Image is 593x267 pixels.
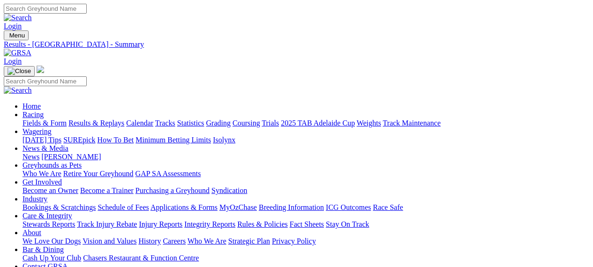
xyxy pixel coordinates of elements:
[23,170,61,178] a: Who We Are
[4,14,32,22] img: Search
[23,119,589,127] div: Racing
[23,237,589,245] div: About
[23,161,82,169] a: Greyhounds as Pets
[259,203,324,211] a: Breeding Information
[126,119,153,127] a: Calendar
[23,245,64,253] a: Bar & Dining
[150,203,218,211] a: Applications & Forms
[4,66,35,76] button: Toggle navigation
[290,220,324,228] a: Fact Sheets
[237,220,288,228] a: Rules & Policies
[23,237,81,245] a: We Love Our Dogs
[23,136,61,144] a: [DATE] Tips
[139,220,182,228] a: Injury Reports
[383,119,441,127] a: Track Maintenance
[23,153,589,161] div: News & Media
[68,119,124,127] a: Results & Replays
[4,76,87,86] input: Search
[23,254,589,262] div: Bar & Dining
[23,229,41,237] a: About
[135,170,201,178] a: GAP SA Assessments
[262,119,279,127] a: Trials
[4,4,87,14] input: Search
[63,136,95,144] a: SUREpick
[23,178,62,186] a: Get Involved
[23,212,72,220] a: Care & Integrity
[177,119,204,127] a: Statistics
[83,254,199,262] a: Chasers Restaurant & Function Centre
[23,144,68,152] a: News & Media
[155,119,175,127] a: Tracks
[23,195,47,203] a: Industry
[9,32,25,39] span: Menu
[23,203,96,211] a: Bookings & Scratchings
[23,136,589,144] div: Wagering
[135,186,210,194] a: Purchasing a Greyhound
[23,186,78,194] a: Become an Owner
[4,86,32,95] img: Search
[188,237,226,245] a: Who We Are
[163,237,186,245] a: Careers
[272,237,316,245] a: Privacy Policy
[23,111,44,119] a: Racing
[184,220,235,228] a: Integrity Reports
[228,237,270,245] a: Strategic Plan
[23,119,67,127] a: Fields & Form
[357,119,381,127] a: Weights
[23,220,589,229] div: Care & Integrity
[326,203,371,211] a: ICG Outcomes
[77,220,137,228] a: Track Injury Rebate
[135,136,211,144] a: Minimum Betting Limits
[23,170,589,178] div: Greyhounds as Pets
[4,57,22,65] a: Login
[63,170,134,178] a: Retire Your Greyhound
[206,119,231,127] a: Grading
[23,220,75,228] a: Stewards Reports
[219,203,257,211] a: MyOzChase
[23,203,589,212] div: Industry
[23,254,81,262] a: Cash Up Your Club
[4,40,589,49] a: Results - [GEOGRAPHIC_DATA] - Summary
[98,136,134,144] a: How To Bet
[213,136,235,144] a: Isolynx
[281,119,355,127] a: 2025 TAB Adelaide Cup
[37,66,44,73] img: logo-grsa-white.png
[326,220,369,228] a: Stay On Track
[138,237,161,245] a: History
[80,186,134,194] a: Become a Trainer
[211,186,247,194] a: Syndication
[373,203,403,211] a: Race Safe
[4,49,31,57] img: GRSA
[23,153,39,161] a: News
[8,67,31,75] img: Close
[41,153,101,161] a: [PERSON_NAME]
[233,119,260,127] a: Coursing
[4,30,29,40] button: Toggle navigation
[23,127,52,135] a: Wagering
[23,186,589,195] div: Get Involved
[83,237,136,245] a: Vision and Values
[98,203,149,211] a: Schedule of Fees
[23,102,41,110] a: Home
[4,22,22,30] a: Login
